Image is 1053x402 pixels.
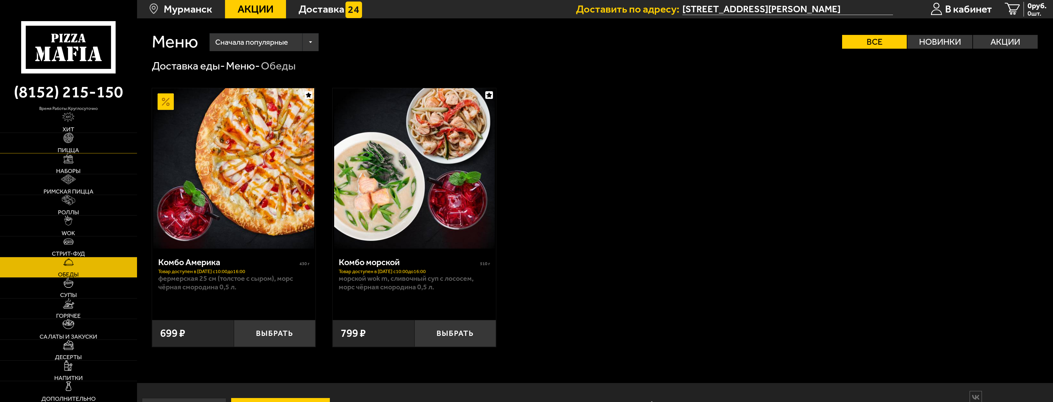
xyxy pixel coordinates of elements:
[52,251,85,257] span: Стрит-фуд
[58,209,79,216] span: Роллы
[299,4,344,14] span: Доставка
[339,269,373,274] span: Товар доступен
[41,396,96,402] span: Дополнительно
[1028,2,1047,9] span: 0 руб.
[158,257,298,267] div: Комбо Америка
[44,189,93,195] span: Римская пицца
[345,2,362,18] img: 15daf4d41897b9f0e9f617042186c801.svg
[373,269,393,274] span: в [DATE]
[40,334,97,340] span: Салаты и закуски
[152,59,225,72] a: Доставка еды-
[193,269,213,274] span: в [DATE]
[907,35,972,49] label: Новинки
[158,274,310,291] p: Фермерская 25 см (толстое с сыром), Морс чёрная смородина 0,5 л.
[56,313,81,319] span: Горячее
[213,269,245,274] span: c 10:00 до 16:00
[62,230,75,236] span: WOK
[226,59,260,72] a: Меню-
[1028,10,1047,17] span: 0 шт.
[393,269,426,274] span: c 10:00 до 16:00
[334,88,495,249] img: Комбо морской
[238,4,273,14] span: Акции
[299,261,310,266] span: 430 г
[54,375,83,381] span: Напитки
[158,269,193,274] span: Товар доступен
[160,328,185,339] span: 699 ₽
[164,4,212,14] span: Мурманск
[158,93,174,110] img: Акционный
[945,4,992,14] span: В кабинет
[973,35,1038,49] label: Акции
[56,168,81,174] span: Наборы
[842,35,907,49] label: Все
[60,292,77,298] span: Супы
[261,59,296,73] div: Обеды
[55,354,82,360] span: Десерты
[152,88,315,249] a: АкционныйКомбо Америка
[63,126,74,133] span: Хит
[682,3,893,15] span: проспект Кирова, 23, подъезд 6
[339,257,479,267] div: Комбо морской
[414,320,496,347] button: Выбрать
[153,88,314,249] img: Комбо Америка
[152,33,198,51] h1: Меню
[234,320,316,347] button: Выбрать
[215,32,288,53] span: Сначала популярные
[58,147,79,153] span: Пицца
[480,261,490,266] span: 510 г
[576,4,682,14] span: Доставить по адресу:
[58,272,79,278] span: Обеды
[341,328,366,339] span: 799 ₽
[339,274,490,291] p: Морской Wok M, Сливочный суп с лососем, Морс чёрная смородина 0,5 л.
[682,3,893,15] input: Ваш адрес доставки
[333,88,496,249] a: Комбо морской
